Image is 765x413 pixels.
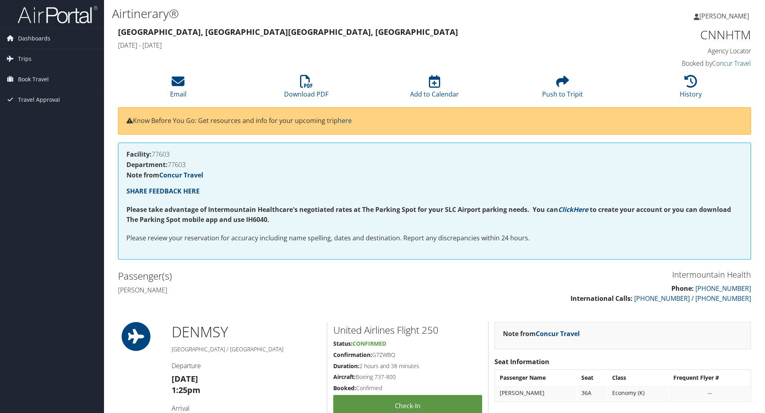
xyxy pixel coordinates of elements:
[577,386,607,400] td: 36A
[159,171,203,179] a: Concur Travel
[602,46,751,55] h4: Agency Locator
[126,160,168,169] strong: Department:
[333,340,352,347] strong: Status:
[333,384,482,392] h5: Confirmed
[126,233,743,244] p: Please review your reservation for accuracy including name spelling, dates and destination. Repor...
[671,284,694,293] strong: Phone:
[18,28,50,48] span: Dashboards
[673,389,746,397] div: --
[496,386,577,400] td: [PERSON_NAME]
[112,5,542,22] h1: Airtinerary®
[608,371,669,385] th: Class
[170,79,186,99] a: Email
[126,187,200,195] a: SHARE FEEDBACK HERE
[172,345,321,353] h5: [GEOGRAPHIC_DATA] / [GEOGRAPHIC_DATA]
[503,329,580,338] strong: Note from
[536,329,580,338] a: Concur Travel
[333,362,482,370] h5: 2 hours and 38 minutes
[118,41,590,50] h4: [DATE] - [DATE]
[172,361,321,370] h4: Departure
[333,384,356,392] strong: Booked:
[333,351,482,359] h5: G7ZWBQ
[18,69,49,89] span: Book Travel
[352,340,386,347] span: Confirmed
[333,323,482,337] h2: United Airlines Flight 250
[496,371,577,385] th: Passenger Name
[18,90,60,110] span: Travel Approval
[410,79,459,99] a: Add to Calendar
[680,79,702,99] a: History
[333,351,372,359] strong: Confirmation:
[172,404,321,413] h4: Arrival
[126,161,743,168] h4: 77603
[558,205,573,214] a: Click
[333,373,482,381] h5: Boeing 737-800
[699,12,749,20] span: [PERSON_NAME]
[602,26,751,43] h1: CNNHTM
[126,171,203,179] strong: Note from
[118,269,429,283] h2: Passenger(s)
[172,373,198,384] strong: [DATE]
[338,116,352,125] a: here
[172,385,200,395] strong: 1:25pm
[602,59,751,68] h4: Booked by
[571,294,633,303] strong: International Calls:
[333,362,359,370] strong: Duration:
[573,205,588,214] a: Here
[126,116,743,126] p: Know Before You Go: Get resources and info for your upcoming trip
[694,4,757,28] a: [PERSON_NAME]
[608,386,669,400] td: Economy (K)
[695,284,751,293] a: [PHONE_NUMBER]
[118,26,458,37] strong: [GEOGRAPHIC_DATA], [GEOGRAPHIC_DATA] [GEOGRAPHIC_DATA], [GEOGRAPHIC_DATA]
[634,294,751,303] a: [PHONE_NUMBER] / [PHONE_NUMBER]
[172,322,321,342] h1: DEN MSY
[284,79,328,99] a: Download PDF
[669,371,750,385] th: Frequent Flyer #
[18,49,32,69] span: Trips
[118,286,429,294] h4: [PERSON_NAME]
[495,357,549,366] strong: Seat Information
[542,79,583,99] a: Push to Tripit
[126,205,558,214] strong: Please take advantage of Intermountain Healthcare's negotiated rates at The Parking Spot for your...
[712,59,751,68] a: Concur Travel
[126,150,152,159] strong: Facility:
[18,5,98,24] img: airportal-logo.png
[333,373,356,381] strong: Aircraft:
[126,151,743,157] h4: 77603
[577,371,607,385] th: Seat
[441,269,751,280] h3: Intermountain Health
